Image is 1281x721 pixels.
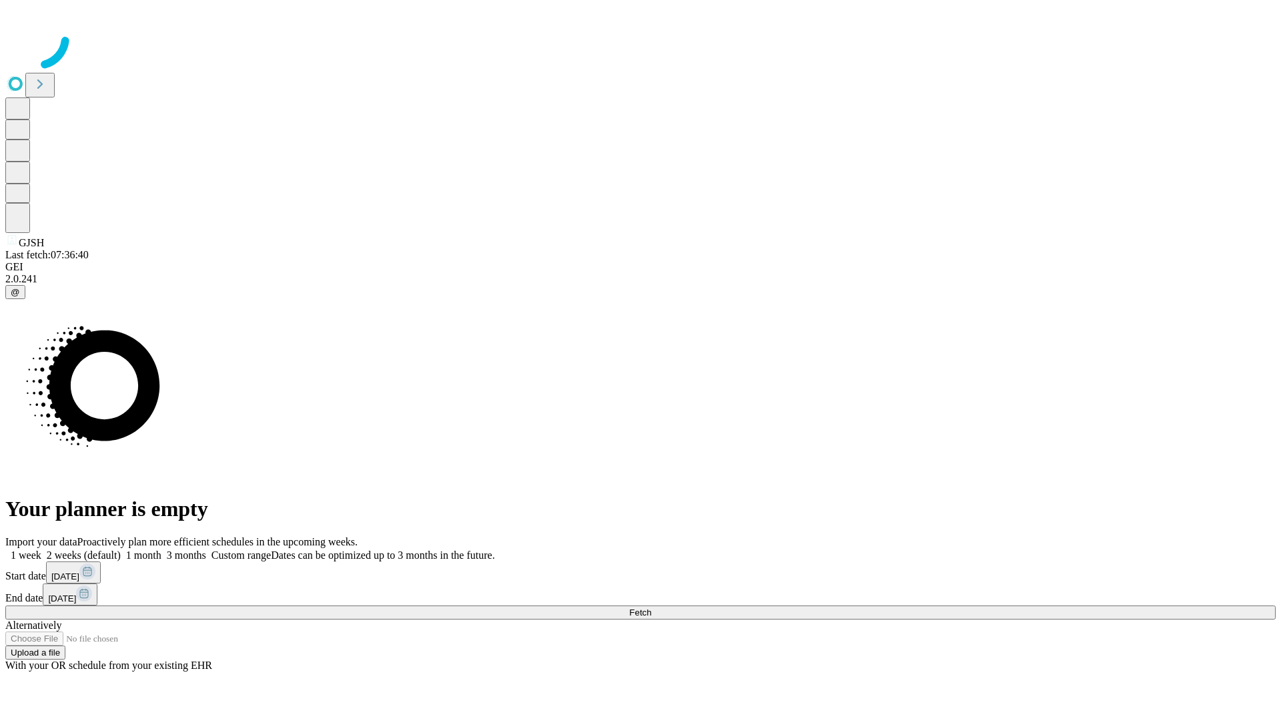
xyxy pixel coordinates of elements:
[5,606,1276,620] button: Fetch
[5,646,65,660] button: Upload a file
[126,549,161,561] span: 1 month
[11,287,20,297] span: @
[5,273,1276,285] div: 2.0.241
[5,285,25,299] button: @
[5,261,1276,273] div: GEI
[48,593,76,604] span: [DATE]
[211,549,271,561] span: Custom range
[271,549,494,561] span: Dates can be optimized up to 3 months in the future.
[167,549,206,561] span: 3 months
[43,583,97,606] button: [DATE]
[77,536,358,547] span: Proactively plan more efficient schedules in the upcoming weeks.
[5,660,212,671] span: With your OR schedule from your existing EHR
[5,536,77,547] span: Import your data
[5,249,89,260] span: Last fetch: 07:36:40
[46,561,101,583] button: [DATE]
[5,497,1276,521] h1: Your planner is empty
[47,549,121,561] span: 2 weeks (default)
[5,583,1276,606] div: End date
[629,608,651,618] span: Fetch
[5,561,1276,583] div: Start date
[5,620,61,631] span: Alternatively
[11,549,41,561] span: 1 week
[51,571,79,581] span: [DATE]
[19,237,44,248] span: GJSH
